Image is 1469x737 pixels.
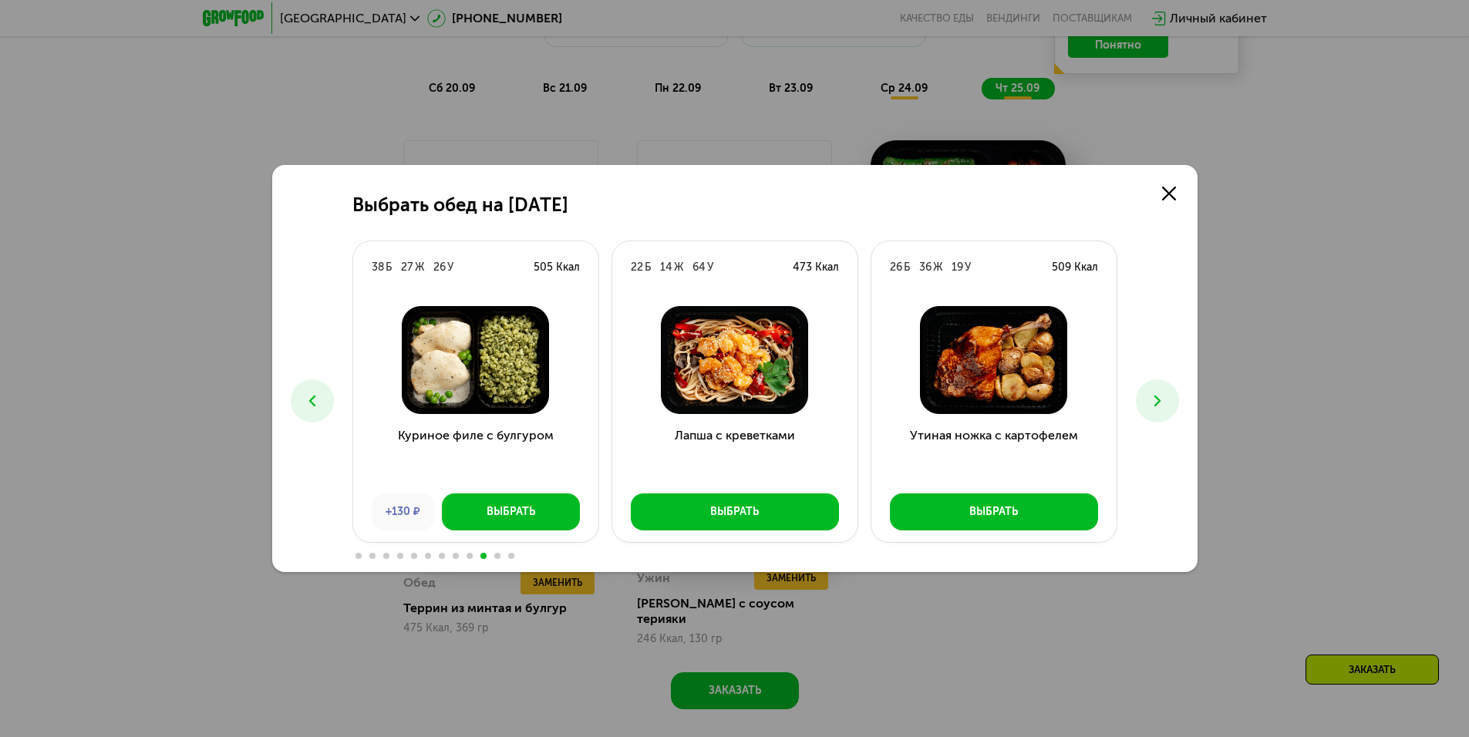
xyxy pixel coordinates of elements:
[660,260,672,275] div: 14
[401,260,413,275] div: 27
[631,260,643,275] div: 22
[969,504,1018,520] div: Выбрать
[447,260,453,275] div: У
[674,260,683,275] div: Ж
[487,504,535,520] div: Выбрать
[366,306,586,414] img: Куриное филе с булгуром
[352,194,568,216] h2: Выбрать обед на [DATE]
[386,260,392,275] div: Б
[884,306,1104,414] img: Утиная ножка с картофелем
[534,260,580,275] div: 505 Ккал
[612,426,857,482] h3: Лапша с креветками
[372,493,434,530] div: +130 ₽
[710,504,759,520] div: Выбрать
[933,260,942,275] div: Ж
[904,260,910,275] div: Б
[890,260,902,275] div: 26
[952,260,963,275] div: 19
[631,493,839,530] button: Выбрать
[965,260,971,275] div: У
[372,260,384,275] div: 38
[890,493,1098,530] button: Выбрать
[692,260,706,275] div: 64
[919,260,932,275] div: 36
[1052,260,1098,275] div: 509 Ккал
[415,260,424,275] div: Ж
[645,260,651,275] div: Б
[433,260,446,275] div: 26
[871,426,1117,482] h3: Утиная ножка с картофелем
[707,260,713,275] div: У
[625,306,845,414] img: Лапша с креветками
[442,493,580,530] button: Выбрать
[353,426,598,482] h3: Куриное филе с булгуром
[793,260,839,275] div: 473 Ккал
